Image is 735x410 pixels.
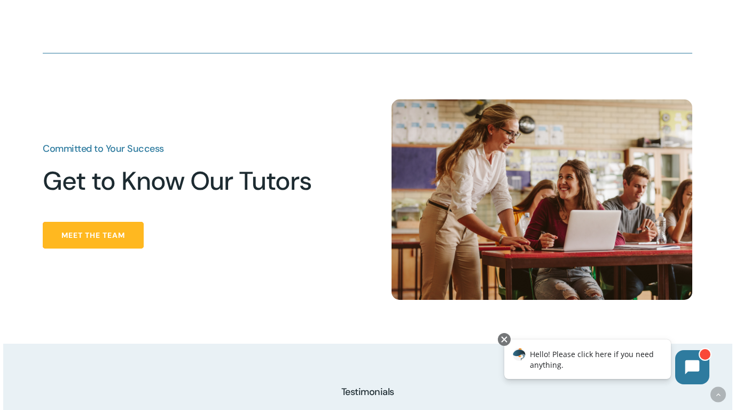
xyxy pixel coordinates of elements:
a: Meet the Team [43,222,144,249]
iframe: Chatbot [493,331,720,395]
h2: Get to Know Our Tutors [43,166,318,197]
img: Happy Tutors 11 [392,99,692,300]
span: Meet the Team [61,230,125,241]
h3: Committed to Your Success [43,145,318,153]
h3: Testimonials [3,388,732,396]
